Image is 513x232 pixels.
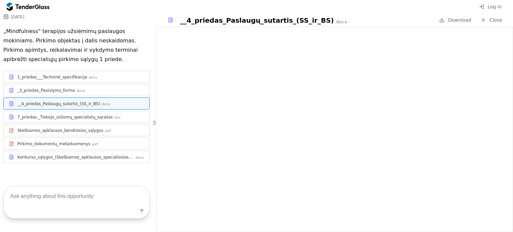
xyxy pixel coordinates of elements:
[88,75,97,80] div: .docx
[180,16,334,25] div: __4_priedas_Paslaugų_sutartis_(SS_ir_BS)
[17,141,90,147] div: Pirkimo_dokumentų_metaduomenys
[3,138,150,150] a: Pirkimo_dokumentų_metaduomenys.pdf
[477,16,506,24] a: Close
[489,17,502,23] span: Close
[3,97,150,109] a: __4_priedas_Paslaugų_sutartis_(SS_ir_BS).docx
[113,115,121,120] div: .doc
[3,71,150,83] a: 1_priedas___Techninė_specifikacija.docx
[448,17,471,23] span: Download
[3,124,150,136] a: Skelbiamos_apklausos_bendrosios_sąlygos.pdf
[488,4,502,9] span: Log in
[335,19,347,25] div: .docx
[104,129,111,133] div: .pdf
[17,101,100,106] div: __4_priedas_Paslaugų_sutartis_(SS_ir_BS)
[17,88,75,93] div: _3_priedas_Pasiulymo_forma
[17,114,113,120] div: 7_priedas._Tiekėjo_siūlomų_specialistų_sąrašas
[3,111,150,123] a: 7_priedas._Tiekėjo_siūlomų_specialistų_sąrašas.doc
[17,155,134,160] div: Konkurso_sąlygos_(Skelbiamos_apklausos_specialiosios_salygos)
[3,151,150,163] a: Konkurso_sąlygos_(Skelbiamos_apklausos_specialiosios_salygos).docx
[17,128,103,133] div: Skelbiamos_apklausos_bendrosios_sąlygos
[91,142,98,147] div: .pdf
[75,89,85,93] div: .docx
[3,84,150,96] a: _3_priedas_Pasiulymo_forma.docx
[17,74,87,80] div: 1_priedas___Techninė_specifikacija
[3,27,150,64] p: „Mindfulness“ terapijos užsiėmimų paslaugos mokiniams. Pirkimo objektas į dalis neskaidomas. Pirk...
[437,16,473,24] a: Download
[11,15,24,19] div: [DATE]
[101,102,111,106] div: .docx
[135,156,144,160] div: .docx
[477,3,504,11] button: Log in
